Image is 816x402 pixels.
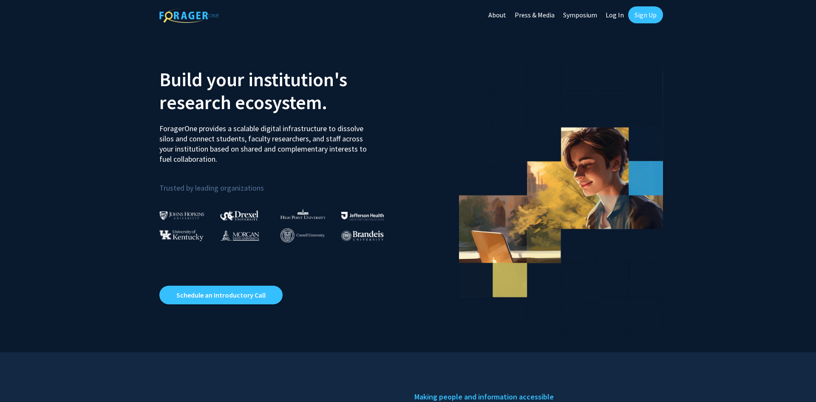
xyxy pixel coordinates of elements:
a: Opens in a new tab [159,286,283,304]
img: Brandeis University [341,231,384,241]
a: Sign Up [628,6,663,23]
img: Morgan State University [220,230,259,241]
h2: Build your institution's research ecosystem. [159,68,402,114]
p: Trusted by leading organizations [159,171,402,194]
img: Johns Hopkins University [159,211,204,220]
img: ForagerOne Logo [159,8,219,23]
img: University of Kentucky [159,230,204,241]
img: High Point University [280,209,326,219]
img: Drexel University [220,211,258,220]
p: ForagerOne provides a scalable digital infrastructure to dissolve silos and connect students, fac... [159,117,373,164]
img: Cornell University [280,228,325,242]
img: Thomas Jefferson University [341,212,384,220]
